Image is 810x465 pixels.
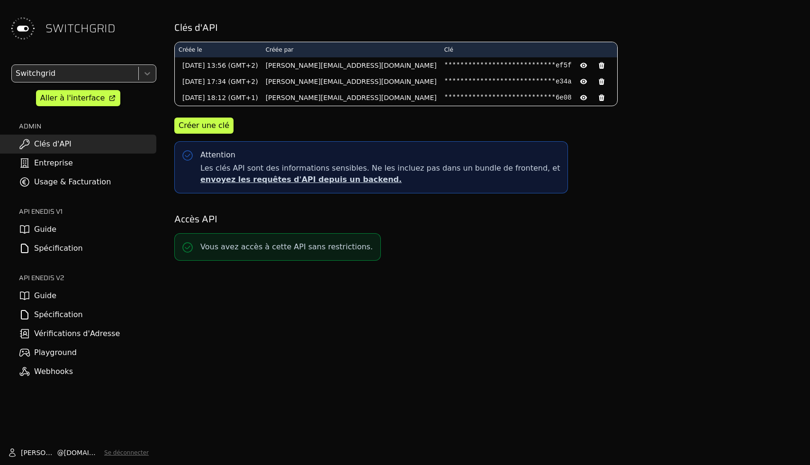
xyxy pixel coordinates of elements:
h2: API ENEDIS v1 [19,207,156,216]
p: Vous avez accès à cette API sans restrictions. [200,241,373,253]
td: [PERSON_NAME][EMAIL_ADDRESS][DOMAIN_NAME] [262,90,441,106]
span: @ [57,448,64,457]
td: [PERSON_NAME][EMAIL_ADDRESS][DOMAIN_NAME] [262,57,441,73]
a: Aller à l'interface [36,90,120,106]
th: Créée par [262,42,441,57]
td: [DATE] 17:34 (GMT+2) [175,73,262,90]
button: Créer une clé [174,118,234,134]
td: [PERSON_NAME][EMAIL_ADDRESS][DOMAIN_NAME] [262,73,441,90]
h2: API ENEDIS v2 [19,273,156,283]
td: [DATE] 13:56 (GMT+2) [175,57,262,73]
button: Se déconnecter [104,449,149,456]
th: Créée le [175,42,262,57]
span: Les clés API sont des informations sensibles. Ne les incluez pas dans un bundle de frontend, et [200,163,560,185]
td: [DATE] 18:12 (GMT+1) [175,90,262,106]
div: Aller à l'interface [40,92,105,104]
p: envoyez les requêtes d'API depuis un backend. [200,174,560,185]
h2: Clés d'API [174,21,797,34]
div: Attention [200,149,235,161]
img: Switchgrid Logo [8,13,38,44]
h2: Accès API [174,212,797,226]
th: Clé [441,42,617,57]
div: Créer une clé [179,120,229,131]
h2: ADMIN [19,121,156,131]
span: SWITCHGRID [45,21,116,36]
span: [PERSON_NAME] [21,448,57,457]
span: [DOMAIN_NAME] [64,448,100,457]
